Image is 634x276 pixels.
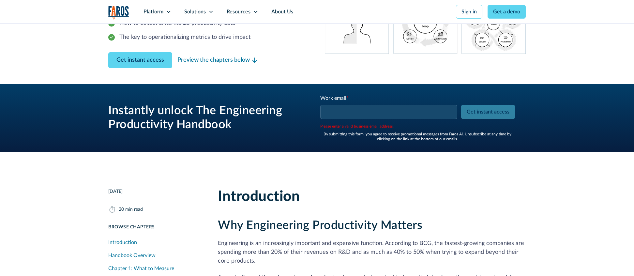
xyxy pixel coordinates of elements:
h3: Why Engineering Productivity Matters [218,219,526,233]
p: Engineering is an increasingly important and expensive function. According to BCG, the fastest-gr... [218,239,526,266]
div: Chapter 1: What to Measure [108,265,174,272]
a: Contact Modal [108,52,172,68]
div: Resources [227,8,250,16]
a: Sign in [456,5,482,19]
a: Chapter 1: What to Measure [108,262,202,275]
div: Preview the chapters below [177,56,250,65]
div: Introduction [108,238,137,246]
div: [DATE] [108,188,123,195]
div: Platform [143,8,163,16]
div: min read [125,206,143,213]
div: Solutions [184,8,206,16]
form: Engineering Productivity Email Form [320,94,515,141]
img: Logo of the analytics and reporting company Faros. [108,6,129,19]
div: Browse Chapters [108,224,202,231]
h3: Instantly unlock The Engineering Productivity Handbook [108,104,304,132]
a: home [108,6,129,19]
a: Preview the chapters below [177,56,257,65]
span: Please enter a valid business email address. [320,123,459,129]
div: By submitting this form, you agree to receive promotional messages from Faros Al. Unsubscribe at ... [320,132,515,141]
div: 20 [119,206,124,213]
div: Handbook Overview [108,252,156,259]
h2: Introduction [218,188,526,206]
a: Handbook Overview [108,249,202,262]
div: The key to operationalizing metrics to drive impact [119,33,250,42]
a: Introduction [108,236,202,249]
a: Get a demo [488,5,526,19]
div: Work email [320,94,459,102]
